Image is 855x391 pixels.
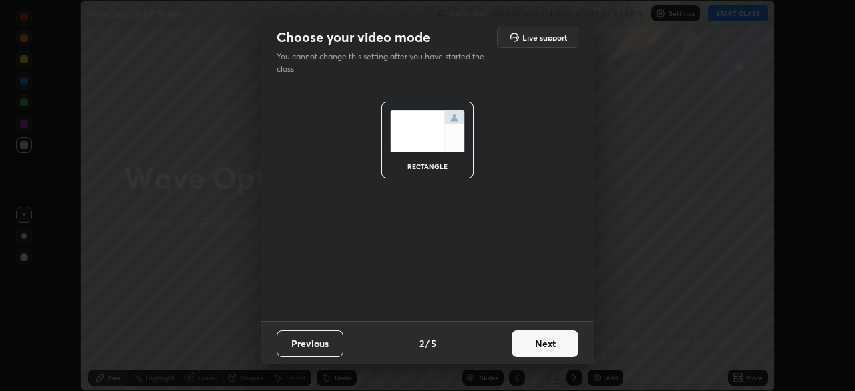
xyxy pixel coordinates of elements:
[425,336,430,350] h4: /
[390,110,465,152] img: normalScreenIcon.ae25ed63.svg
[522,33,567,41] h5: Live support
[512,330,578,357] button: Next
[277,330,343,357] button: Previous
[401,163,454,170] div: rectangle
[431,336,436,350] h4: 5
[277,51,493,75] p: You cannot change this setting after you have started the class
[419,336,424,350] h4: 2
[277,29,430,46] h2: Choose your video mode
